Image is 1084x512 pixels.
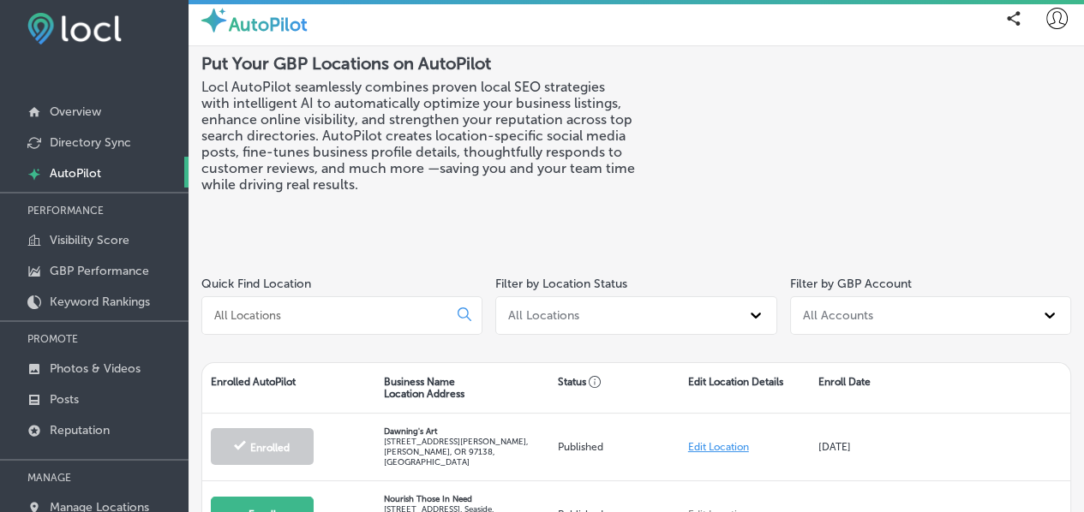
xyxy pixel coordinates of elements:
p: Dawning's Art [384,426,541,437]
h2: Put Your GBP Locations on AutoPilot [201,53,637,74]
h3: Locl AutoPilot seamlessly combines proven local SEO strategies with intelligent AI to automatical... [201,79,637,193]
p: Posts [50,392,79,407]
div: All Locations [508,308,579,323]
p: Photos & Videos [50,361,141,376]
p: GBP Performance [50,264,149,278]
div: Status [549,363,680,413]
img: autopilot-icon [199,5,229,35]
label: AutoPilot [229,14,308,35]
p: Reputation [50,423,110,438]
div: Edit Location Details [680,363,810,413]
div: All Accounts [803,308,873,323]
input: All Locations [213,307,444,323]
p: Published [558,441,672,453]
p: Visibility Score [50,233,129,247]
p: Directory Sync [50,135,131,150]
label: Filter by Location Status [495,277,627,291]
p: AutoPilot [50,166,101,181]
label: Quick Find Location [201,277,311,291]
img: fda3e92497d09a02dc62c9cd864e3231.png [27,13,122,45]
p: Nourish Those In Need [384,494,541,504]
label: Filter by GBP Account [790,277,912,291]
p: Keyword Rankings [50,295,150,309]
label: [STREET_ADDRESS][PERSON_NAME] , [PERSON_NAME], OR 97138, [GEOGRAPHIC_DATA] [384,437,528,467]
div: Business Name Location Address [376,363,550,413]
button: Enrolled [211,428,314,465]
div: Enroll Date [810,363,940,413]
div: Enrolled AutoPilot [202,363,376,413]
iframe: Locl: AutoPilot Overview [723,53,1071,248]
a: Edit Location [688,441,749,453]
p: Overview [50,104,101,119]
div: [DATE] [810,428,940,466]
